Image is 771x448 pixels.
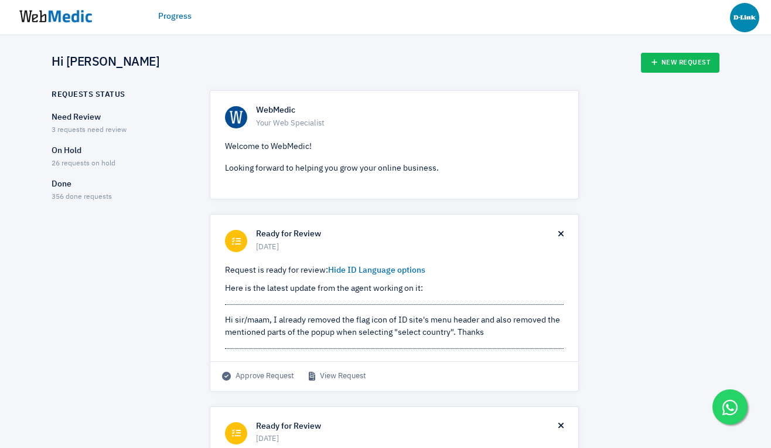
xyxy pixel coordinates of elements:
a: New Request [641,53,720,73]
p: Looking forward to helping you grow your online business. [225,162,564,175]
span: 3 requests need review [52,127,127,134]
a: Hide ID Language options [328,266,425,274]
h4: Hi [PERSON_NAME] [52,55,159,70]
span: Approve Request [222,371,294,382]
h6: Requests Status [52,90,125,100]
p: Done [52,178,189,191]
h6: WebMedic [256,106,564,116]
span: 26 requests on hold [52,160,115,167]
h6: Ready for Review [256,229,558,240]
span: Your Web Specialist [256,118,564,130]
a: Progress [158,11,192,23]
p: Need Review [52,111,189,124]
p: On Hold [52,145,189,157]
span: 356 done requests [52,194,112,201]
p: Here is the latest update from the agent working on it: [225,283,564,295]
p: Welcome to WebMedic! [225,141,564,153]
a: View Request [309,371,366,382]
p: Request is ready for review: [225,264,564,277]
h6: Ready for Review [256,422,558,432]
span: [DATE] [256,433,558,445]
span: [DATE] [256,242,558,253]
div: Hi sir/maam, I already removed the flag icon of ID site's menu header and also removed the mentio... [225,314,564,339]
